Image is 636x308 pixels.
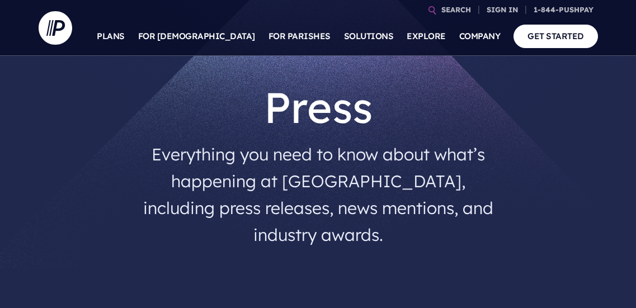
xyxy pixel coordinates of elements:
[97,17,125,56] a: PLANS
[344,17,394,56] a: SOLUTIONS
[135,136,502,253] h4: Everything you need to know about what’s happening at [GEOGRAPHIC_DATA], including press releases...
[138,17,255,56] a: FOR [DEMOGRAPHIC_DATA]
[459,17,501,56] a: COMPANY
[268,17,331,56] a: FOR PARISHES
[513,25,598,48] a: GET STARTED
[135,78,502,136] h1: Press
[407,17,446,56] a: EXPLORE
